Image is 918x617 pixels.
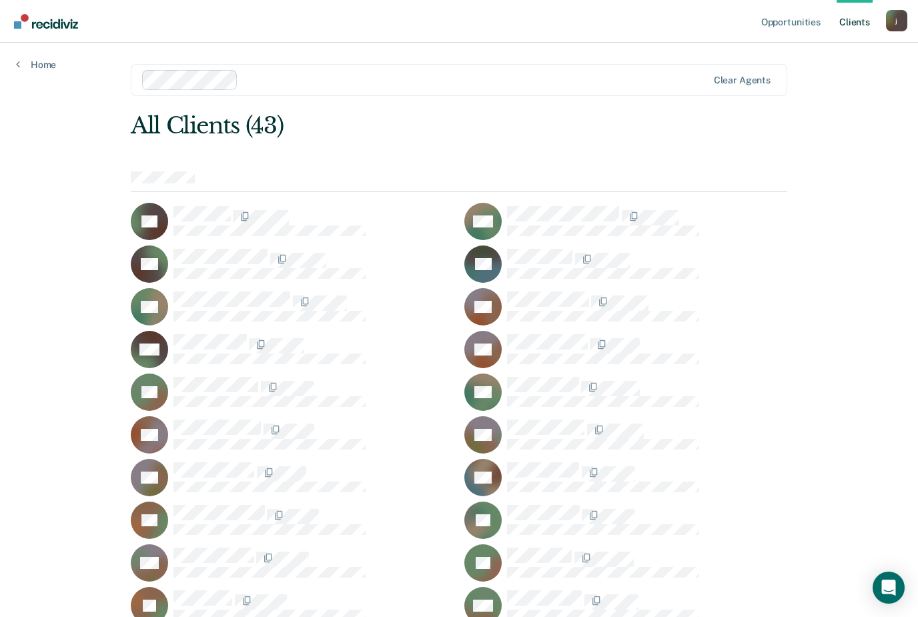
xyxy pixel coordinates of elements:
[873,572,905,604] div: Open Intercom Messenger
[16,59,56,71] a: Home
[886,10,907,31] div: j
[714,75,771,86] div: Clear agents
[14,14,78,29] img: Recidiviz
[886,10,907,31] button: Profile dropdown button
[131,112,656,139] div: All Clients (43)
